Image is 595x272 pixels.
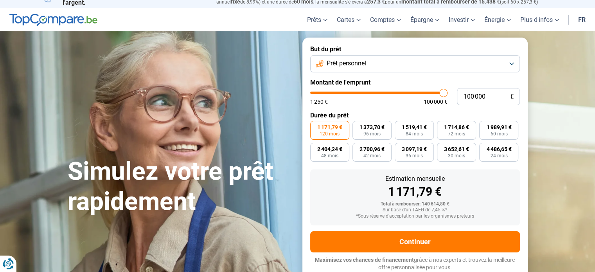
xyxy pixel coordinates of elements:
[332,8,365,31] a: Cartes
[516,8,564,31] a: Plus d'infos
[490,153,507,158] span: 24 mois
[316,186,514,198] div: 1 171,79 €
[310,55,520,72] button: Prêt personnel
[486,146,511,152] span: 4 486,65 €
[444,124,469,130] span: 1 714,86 €
[406,131,423,136] span: 84 mois
[360,146,385,152] span: 2 700,96 €
[310,112,520,119] label: Durée du prêt
[315,257,414,263] span: Maximisez vos chances de financement
[317,124,342,130] span: 1 171,79 €
[573,8,590,31] a: fr
[444,8,480,31] a: Investir
[402,146,427,152] span: 3 097,19 €
[321,153,338,158] span: 48 mois
[316,214,514,219] div: *Sous réserve d'acceptation par les organismes prêteurs
[310,231,520,252] button: Continuer
[363,153,381,158] span: 42 mois
[406,8,444,31] a: Épargne
[444,146,469,152] span: 3 652,61 €
[68,157,293,217] h1: Simulez votre prêt rapidement
[480,8,516,31] a: Énergie
[317,146,342,152] span: 2 404,24 €
[316,207,514,213] div: Sur base d'un TAEG de 7,45 %*
[310,45,520,53] label: But du prêt
[486,124,511,130] span: 1 989,91 €
[9,14,97,26] img: TopCompare
[510,94,514,100] span: €
[363,131,381,136] span: 96 mois
[327,59,366,68] span: Prêt personnel
[448,131,465,136] span: 72 mois
[310,79,520,86] label: Montant de l'emprunt
[316,176,514,182] div: Estimation mensuelle
[490,131,507,136] span: 60 mois
[365,8,406,31] a: Comptes
[360,124,385,130] span: 1 373,70 €
[316,202,514,207] div: Total à rembourser: 140 614,80 €
[302,8,332,31] a: Prêts
[406,153,423,158] span: 36 mois
[320,131,340,136] span: 120 mois
[310,256,520,272] p: grâce à nos experts et trouvez la meilleure offre personnalisée pour vous.
[402,124,427,130] span: 1 519,41 €
[424,99,448,104] span: 100 000 €
[448,153,465,158] span: 30 mois
[310,99,328,104] span: 1 250 €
